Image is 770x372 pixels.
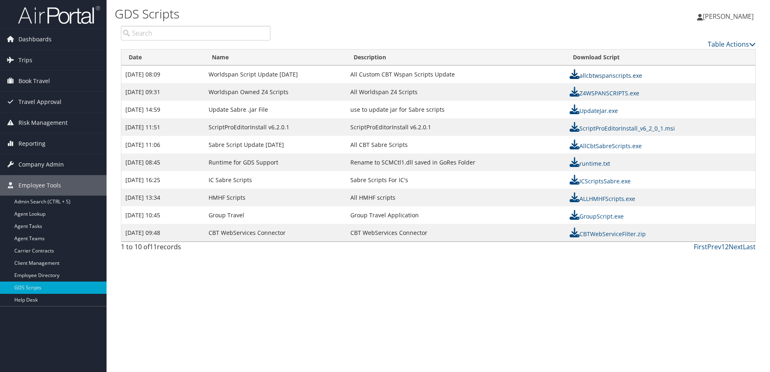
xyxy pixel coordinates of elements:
[121,242,270,256] div: 1 to 10 of records
[121,65,204,83] td: [DATE] 08:09
[204,136,346,153] td: Sabre Script Update [DATE]
[570,160,610,167] a: runtime.txt
[121,50,204,65] th: Date: activate to sort column ascending
[346,101,566,118] td: use to update jar for Sabre scripts
[18,133,45,154] span: Reporting
[204,206,346,224] td: Group Travel
[729,242,743,251] a: Next
[703,12,754,21] span: [PERSON_NAME]
[566,50,755,65] th: Download Script: activate to sort column ascending
[204,83,346,101] td: Worldspan Owned Z4 Scripts
[346,153,566,171] td: Rename to SCMCtl1.dll saved in GoRes Folder
[121,189,204,206] td: [DATE] 13:34
[18,5,100,25] img: airportal-logo.png
[721,242,725,251] a: 1
[121,136,204,153] td: [DATE] 11:06
[121,101,204,118] td: [DATE] 14:59
[570,212,624,220] a: GroupScript.exe
[18,71,50,91] span: Book Travel
[570,230,646,238] a: CBTWebServiceFilter.zip
[121,206,204,224] td: [DATE] 10:45
[204,50,346,65] th: Name: activate to sort column ascending
[18,154,64,175] span: Company Admin
[570,177,631,185] a: ICScriptsSabre.exe
[743,242,756,251] a: Last
[18,29,52,50] span: Dashboards
[121,83,204,101] td: [DATE] 09:31
[204,153,346,171] td: Runtime for GDS Support
[204,65,346,83] td: Worldspan Script Update [DATE]
[121,118,204,136] td: [DATE] 11:51
[725,242,729,251] a: 2
[697,4,762,29] a: [PERSON_NAME]
[121,224,204,241] td: [DATE] 09:48
[204,118,346,136] td: ScriptProEditorInstall v6.2.0.1
[121,153,204,171] td: [DATE] 08:45
[18,92,61,112] span: Travel Approval
[570,142,642,150] a: AllCbtSabreScripts.exe
[204,224,346,241] td: CBT WebServices Connector
[570,124,675,132] a: ScriptProEditorInstall_v6_2_0_1.msi
[115,5,546,23] h1: GDS Scripts
[346,171,566,189] td: Sabre Scripts For IC's
[708,40,756,49] a: Table Actions
[150,242,157,251] span: 11
[346,65,566,83] td: All Custom CBT Wspan Scripts Update
[121,26,270,41] input: Search
[204,189,346,206] td: HMHF Scripts
[346,206,566,224] td: Group Travel Application
[346,224,566,241] td: CBT WebServices Connector
[346,189,566,206] td: All HMHF scripts
[346,50,566,65] th: Description: activate to sort column ascending
[18,50,32,70] span: Trips
[346,83,566,101] td: All Worldspan Z4 Scripts
[707,242,721,251] a: Prev
[570,195,635,203] a: ALLHMHFScripts.exe
[346,118,566,136] td: ScriptProEditorInstall v6.2.0.1
[204,101,346,118] td: Update Sabre .jar File
[346,136,566,153] td: All CBT Sabre Scripts
[121,171,204,189] td: [DATE] 16:25
[18,175,61,196] span: Employee Tools
[570,72,642,79] a: allcbtwspanscripts.exe
[694,242,707,251] a: First
[570,107,618,115] a: UpdateJar.exe
[18,113,68,133] span: Risk Management
[204,171,346,189] td: IC Sabre Scripts
[570,89,639,97] a: Z4WSPANSCRIPTS.exe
